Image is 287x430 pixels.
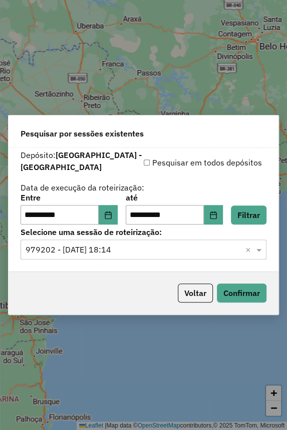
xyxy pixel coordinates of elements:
button: Filtrar [231,205,266,224]
label: Entre [21,191,118,203]
button: Choose Date [204,205,223,225]
div: Pesquisar em todos depósitos [144,156,267,168]
span: Clear all [245,243,254,255]
strong: [GEOGRAPHIC_DATA] - [GEOGRAPHIC_DATA] [21,150,142,172]
label: Data de execução da roteirização: [21,181,144,193]
button: Voltar [178,283,213,302]
span: Pesquisar por sessões existentes [21,127,144,139]
label: Depósito: [21,149,144,173]
button: Choose Date [99,205,118,225]
label: Selecione uma sessão de roteirização: [21,226,266,238]
button: Confirmar [217,283,266,302]
label: até [126,191,223,203]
